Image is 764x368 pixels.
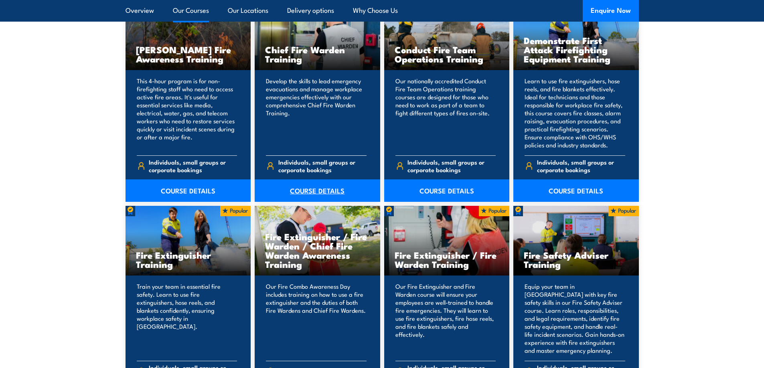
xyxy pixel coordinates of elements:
[524,250,628,269] h3: Fire Safety Adviser Training
[149,158,237,173] span: Individuals, small groups or corporate bookings
[265,45,370,63] h3: Chief Fire Warden Training
[265,232,370,269] h3: Fire Extinguisher / Fire Warden / Chief Fire Warden Awareness Training
[525,282,625,354] p: Equip your team in [GEOGRAPHIC_DATA] with key fire safety skills in our Fire Safety Adviser cours...
[525,77,625,149] p: Learn to use fire extinguishers, hose reels, and fire blankets effectively. Ideal for technicians...
[395,45,499,63] h3: Conduct Fire Team Operations Training
[137,282,237,354] p: Train your team in essential fire safety. Learn to use fire extinguishers, hose reels, and blanke...
[384,179,510,202] a: COURSE DETAILS
[513,179,639,202] a: COURSE DETAILS
[395,250,499,269] h3: Fire Extinguisher / Fire Warden Training
[407,158,496,173] span: Individuals, small groups or corporate bookings
[278,158,367,173] span: Individuals, small groups or corporate bookings
[524,36,628,63] h3: Demonstrate First Attack Firefighting Equipment Training
[137,77,237,149] p: This 4-hour program is for non-firefighting staff who need to access active fire areas. It's usef...
[255,179,380,202] a: COURSE DETAILS
[395,77,496,149] p: Our nationally accredited Conduct Fire Team Operations training courses are designed for those wh...
[395,282,496,354] p: Our Fire Extinguisher and Fire Warden course will ensure your employees are well-trained to handl...
[136,250,241,269] h3: Fire Extinguisher Training
[136,45,241,63] h3: [PERSON_NAME] Fire Awareness Training
[126,179,251,202] a: COURSE DETAILS
[266,77,367,149] p: Develop the skills to lead emergency evacuations and manage workplace emergencies effectively wit...
[266,282,367,354] p: Our Fire Combo Awareness Day includes training on how to use a fire extinguisher and the duties o...
[537,158,625,173] span: Individuals, small groups or corporate bookings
